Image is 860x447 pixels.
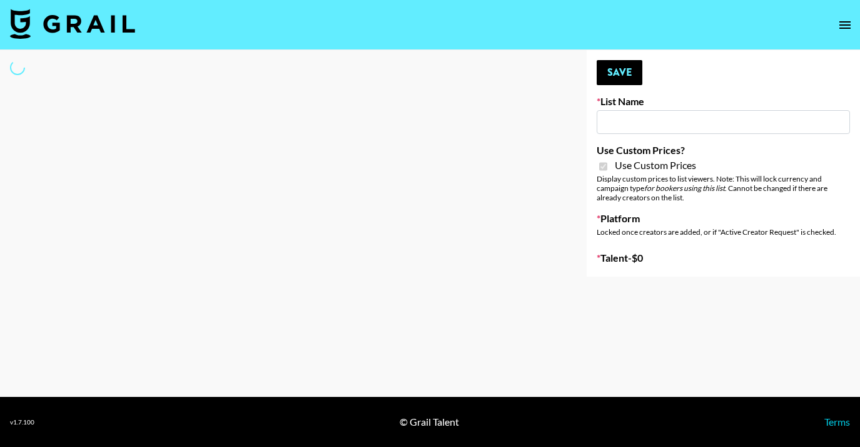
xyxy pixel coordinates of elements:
[597,144,850,157] label: Use Custom Prices?
[597,60,642,85] button: Save
[597,95,850,108] label: List Name
[597,212,850,225] label: Platform
[597,252,850,264] label: Talent - $ 0
[10,9,135,39] img: Grail Talent
[597,227,850,237] div: Locked once creators are added, or if "Active Creator Request" is checked.
[644,183,725,193] em: for bookers using this list
[400,416,459,428] div: © Grail Talent
[615,159,696,172] span: Use Custom Prices
[597,174,850,202] div: Display custom prices to list viewers. Note: This will lock currency and campaign type . Cannot b...
[824,416,850,428] a: Terms
[832,13,857,38] button: open drawer
[10,418,34,426] div: v 1.7.100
